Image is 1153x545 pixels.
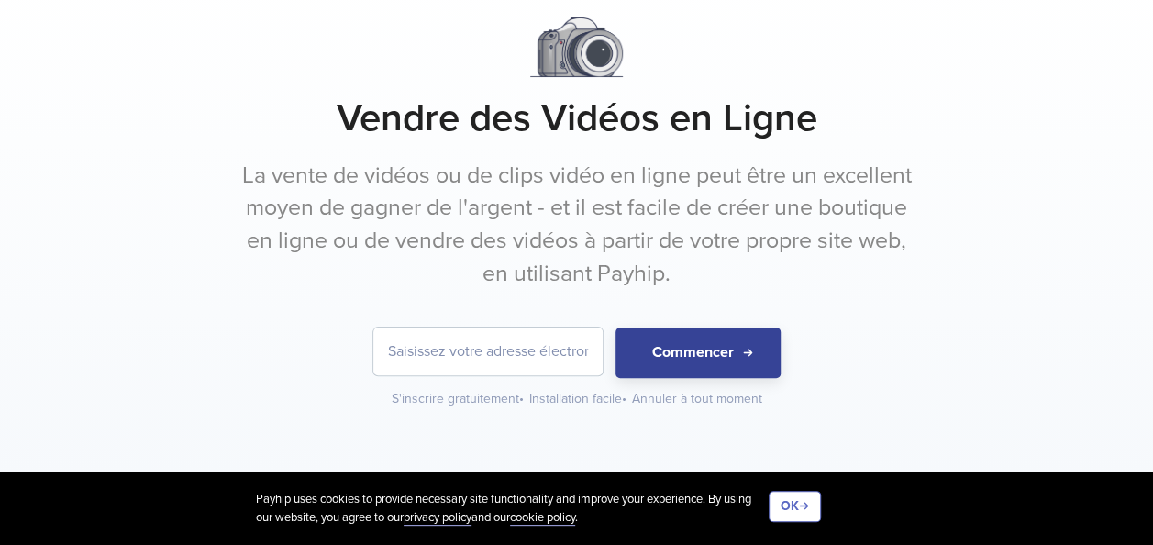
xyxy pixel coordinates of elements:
[769,491,821,522] button: OK
[256,491,769,527] div: Payhip uses cookies to provide necessary site functionality and improve your experience. By using...
[530,17,623,77] img: Camera.png
[27,95,1127,141] h1: Vendre des Vidéos en Ligne
[392,390,526,408] div: S'inscrire gratuitement
[510,510,575,526] a: cookie policy
[529,390,628,408] div: Installation facile
[632,390,762,408] div: Annuler à tout moment
[233,160,921,291] p: La vente de vidéos ou de clips vidéo en ligne peut être un excellent moyen de gagner de l'argent ...
[373,328,603,375] input: Saisissez votre adresse électronique
[404,510,471,526] a: privacy policy
[615,328,781,378] button: Commencer
[622,391,626,406] span: •
[519,391,524,406] span: •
